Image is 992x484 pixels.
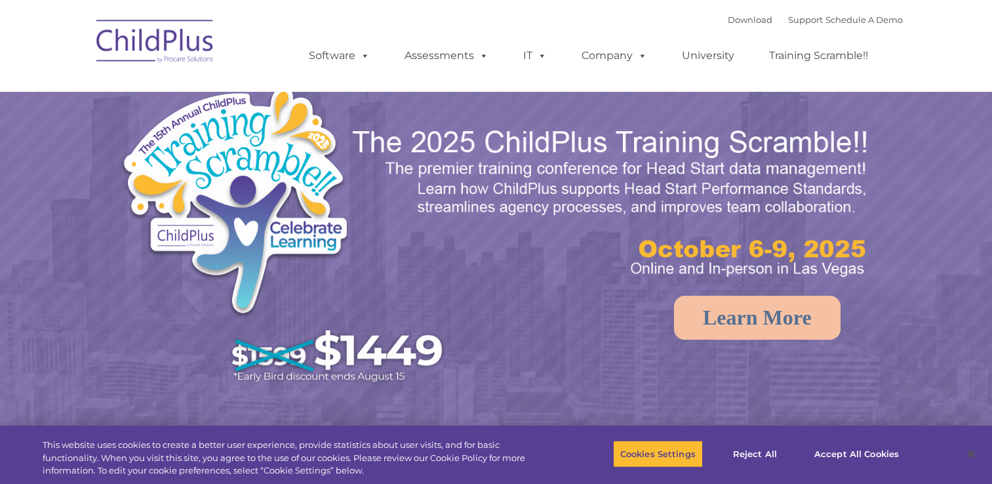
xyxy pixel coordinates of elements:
[669,43,747,69] a: University
[788,14,823,25] a: Support
[43,439,546,477] div: This website uses cookies to create a better user experience, provide statistics about user visit...
[756,43,881,69] a: Training Scramble!!
[825,14,903,25] a: Schedule A Demo
[568,43,660,69] a: Company
[807,440,906,468] button: Accept All Cookies
[674,296,841,340] a: Learn More
[613,440,703,468] button: Cookies Settings
[728,14,772,25] a: Download
[957,439,985,468] button: Close
[296,43,383,69] a: Software
[510,43,560,69] a: IT
[728,14,903,25] font: |
[90,10,221,76] img: ChildPlus by Procare Solutions
[391,43,502,69] a: Assessments
[714,440,796,468] button: Reject All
